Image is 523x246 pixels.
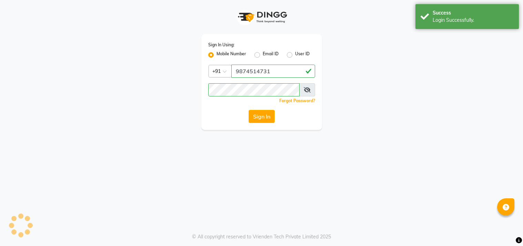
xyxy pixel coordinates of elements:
[295,51,310,59] label: User ID
[208,83,300,96] input: Username
[279,98,315,103] a: Forgot Password?
[249,110,275,123] button: Sign In
[234,7,289,27] img: logo1.svg
[263,51,279,59] label: Email ID
[433,17,514,24] div: Login Successfully.
[208,42,234,48] label: Sign In Using:
[217,51,246,59] label: Mobile Number
[231,65,315,78] input: Username
[433,9,514,17] div: Success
